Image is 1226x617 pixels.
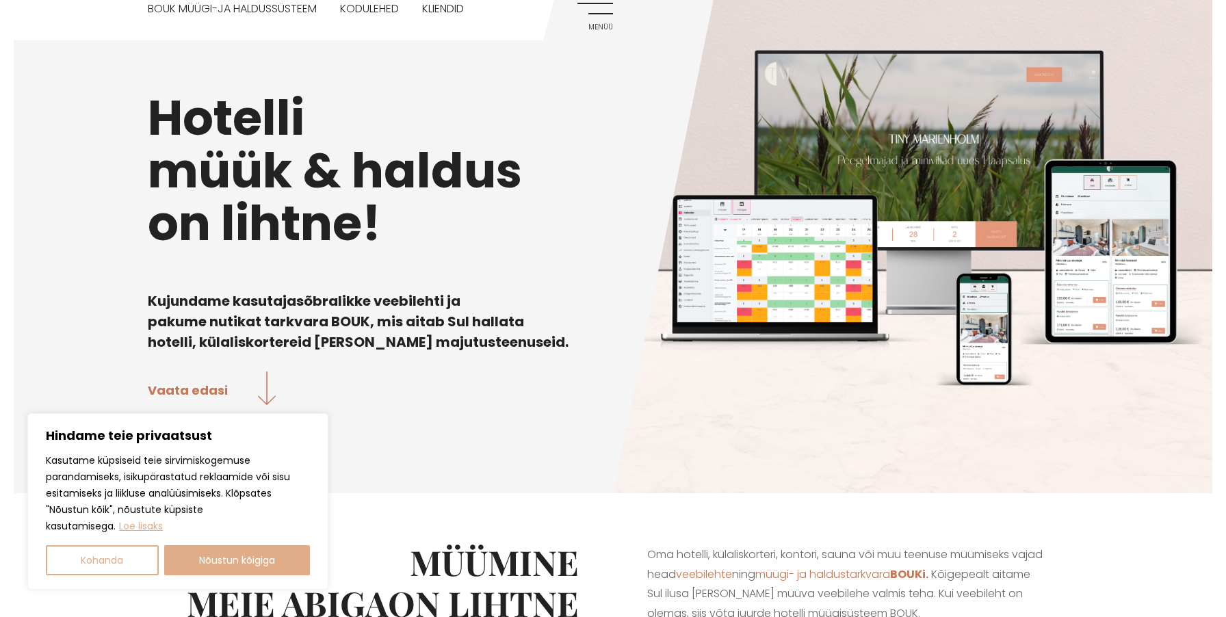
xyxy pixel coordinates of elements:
p: Hindame teie privaatsust [46,428,310,444]
a: veebilehte [676,566,732,582]
b: Kujundame kasutajasõbralikke veebilehti ja pakume nutikat tarkvara BOUK, mis aitab Sul hallata ho... [148,291,569,352]
strong: BOUKi. [890,566,928,582]
a: Vaata edasi [148,371,276,408]
button: Nõustun kõigiga [164,545,311,575]
a: Loe lisaks [118,518,164,534]
a: müügi- ja haldustarkvaraBOUKi. [755,566,931,582]
h1: Hotelli müük & haldus on lihtne! [148,92,1078,250]
span: Menüü [575,23,613,31]
button: Kohanda [46,545,159,575]
p: Kasutame küpsiseid teie sirvimiskogemuse parandamiseks, isikupärastatud reklaamide või sisu esita... [46,452,310,534]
